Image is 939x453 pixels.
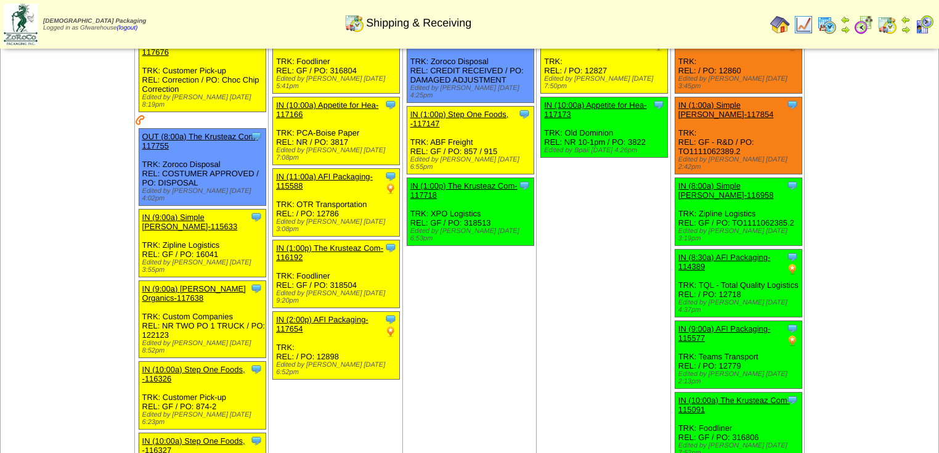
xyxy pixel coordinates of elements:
[786,179,799,192] img: Tooltip
[139,210,266,277] div: TRK: Zipline Logistics REL: GF / PO: 16041
[518,179,530,192] img: Tooltip
[273,26,400,94] div: TRK: Foodliner REL: GF / PO: 316804
[139,281,266,358] div: TRK: Custom Companies REL: NR TWO PO 1 TRUCK / PO: 122123
[366,17,471,30] span: Shipping & Receiving
[817,15,837,35] img: calendarprod.gif
[544,100,646,119] a: IN (10:00a) Appetite for Hea-117173
[276,290,399,304] div: Edited by [PERSON_NAME] [DATE] 9:20pm
[139,362,266,430] div: TRK: Customer Pick-up REL: GF / PO: 874-2
[273,240,400,308] div: TRK: Foodliner REL: GF / PO: 318504
[276,243,383,262] a: IN (1:00p) The Krusteaz Com-116192
[276,147,399,161] div: Edited by [PERSON_NAME] [DATE] 7:08pm
[384,99,397,111] img: Tooltip
[139,129,266,206] div: TRK: Zoroco Disposal REL: COSTUMER APPROVED / PO: DISPOSAL
[407,26,534,103] div: TRK: Zoroco Disposal REL: CREDIT RECEIVED / PO: DAMAGED ADJUSTMENT
[142,259,266,274] div: Edited by [PERSON_NAME] [DATE] 3:55pm
[678,324,771,343] a: IN (9:00a) AFI Packaging-115577
[794,15,813,35] img: line_graph.gif
[250,211,262,223] img: Tooltip
[840,25,850,35] img: arrowright.gif
[675,26,802,94] div: TRK: REL: / PO: 12860
[139,35,266,112] div: TRK: Customer Pick-up REL: Correction / PO: Choc Chip Correction
[877,15,897,35] img: calendarinout.gif
[770,15,790,35] img: home.gif
[675,321,802,389] div: TRK: Teams Transport REL: / PO: 12779
[675,178,802,246] div: TRK: Zipline Logistics REL: GF / PO: TO1111062385.2
[678,181,774,200] a: IN (8:00a) Simple [PERSON_NAME]-116958
[407,107,534,174] div: TRK: ABF Freight REL: GF / PO: 857 / 915
[675,250,802,317] div: TRK: TQL - Total Quality Logistics REL: / PO: 12718
[136,115,145,125] img: Customer has been contacted and delivery has been arranged
[384,170,397,182] img: Tooltip
[117,25,138,31] a: (logout)
[276,172,373,190] a: IN (11:00a) AFI Packaging-115588
[854,15,874,35] img: calendarblend.gif
[273,97,400,165] div: TRK: PCA-Boise Paper REL: NR / PO: 3817
[142,213,238,231] a: IN (9:00a) Simple [PERSON_NAME]-115633
[914,15,934,35] img: calendarcustomer.gif
[276,315,368,333] a: IN (2:00p) AFI Packaging-117654
[142,132,258,150] a: OUT (8:00a) The Krusteaz Com-117755
[407,178,534,246] div: TRK: XPO Logistics REL: GF / PO: 318513
[142,94,266,108] div: Edited by [PERSON_NAME] [DATE] 8:19pm
[276,361,399,376] div: Edited by [PERSON_NAME] [DATE] 6:52pm
[142,284,246,303] a: IN (9:00a) [PERSON_NAME] Organics-117638
[276,218,399,233] div: Edited by [PERSON_NAME] [DATE] 3:08pm
[675,97,802,174] div: TRK: REL: GF - R&D / PO: TO1111062389.2
[142,365,245,383] a: IN (10:00a) Step One Foods, -116326
[786,335,799,347] img: PO
[410,181,518,200] a: IN (1:00p) The Krusteaz Com-117718
[384,325,397,338] img: PO
[250,363,262,375] img: Tooltip
[544,147,667,154] div: Edited by Bpali [DATE] 4:26pm
[518,108,530,120] img: Tooltip
[541,26,668,94] div: TRK: REL: / PO: 12827
[786,251,799,263] img: Tooltip
[786,99,799,111] img: Tooltip
[840,15,850,25] img: arrowleft.gif
[678,370,802,385] div: Edited by [PERSON_NAME] [DATE] 2:13pm
[410,156,534,171] div: Edited by [PERSON_NAME] [DATE] 6:55pm
[678,227,802,242] div: Edited by [PERSON_NAME] [DATE] 3:19pm
[43,18,146,31] span: Logged in as Gfwarehouse
[250,130,262,142] img: Tooltip
[273,312,400,380] div: TRK: REL: / PO: 12898
[344,13,364,33] img: calendarinout.gif
[273,169,400,237] div: TRK: OTR Transportation REL: / PO: 12786
[541,97,668,158] div: TRK: Old Dominion REL: NR 10-1pm / PO: 3822
[276,75,399,90] div: Edited by [PERSON_NAME] [DATE] 5:41pm
[410,84,534,99] div: Edited by [PERSON_NAME] [DATE] 4:25pm
[250,435,262,447] img: Tooltip
[786,263,799,275] img: PO
[678,396,790,414] a: IN (10:00a) The Krusteaz Com-115091
[678,253,771,271] a: IN (8:30a) AFI Packaging-114389
[384,313,397,325] img: Tooltip
[43,18,146,25] span: [DEMOGRAPHIC_DATA] Packaging
[384,242,397,254] img: Tooltip
[250,282,262,295] img: Tooltip
[410,110,509,128] a: IN (1:00p) Step One Foods, -117147
[678,299,802,314] div: Edited by [PERSON_NAME] [DATE] 4:37pm
[652,99,665,111] img: Tooltip
[678,156,802,171] div: Edited by [PERSON_NAME] [DATE] 2:42pm
[276,100,378,119] a: IN (10:00a) Appetite for Hea-117166
[678,100,774,119] a: IN (1:00a) Simple [PERSON_NAME]-117854
[384,182,397,195] img: PO
[4,4,38,45] img: zoroco-logo-small.webp
[142,411,266,426] div: Edited by [PERSON_NAME] [DATE] 6:23pm
[786,322,799,335] img: Tooltip
[142,187,266,202] div: Edited by [PERSON_NAME] [DATE] 4:02pm
[142,340,266,354] div: Edited by [PERSON_NAME] [DATE] 8:52pm
[901,25,911,35] img: arrowright.gif
[410,227,534,242] div: Edited by [PERSON_NAME] [DATE] 6:53pm
[786,394,799,406] img: Tooltip
[678,75,802,90] div: Edited by [PERSON_NAME] [DATE] 3:45pm
[901,15,911,25] img: arrowleft.gif
[544,75,667,90] div: Edited by [PERSON_NAME] [DATE] 7:50pm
